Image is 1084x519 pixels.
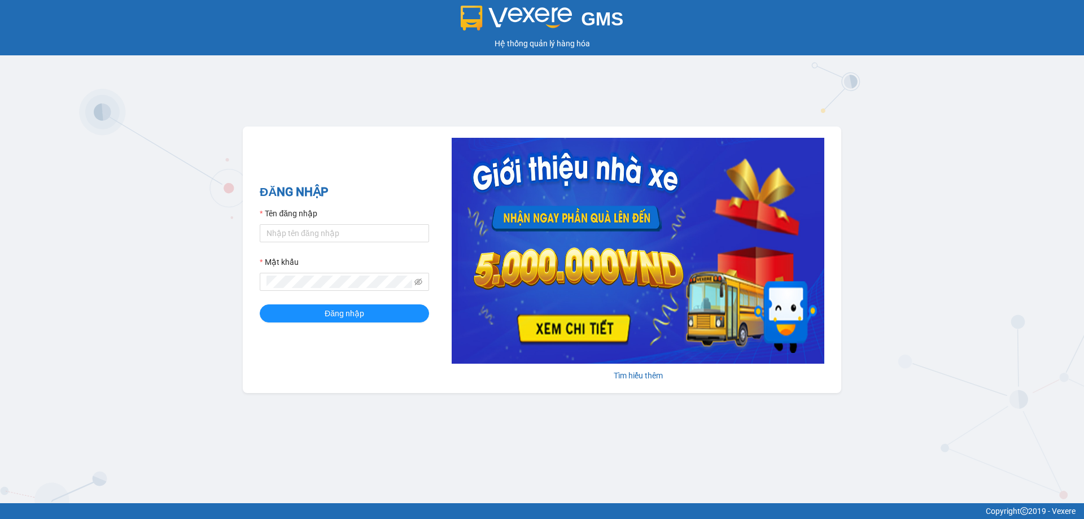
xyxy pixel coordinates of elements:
label: Mật khẩu [260,256,299,268]
span: GMS [581,8,623,29]
a: GMS [461,17,624,26]
span: Đăng nhập [325,307,364,320]
h2: ĐĂNG NHẬP [260,183,429,202]
input: Tên đăng nhập [260,224,429,242]
div: Copyright 2019 - Vexere [8,505,1076,517]
img: logo 2 [461,6,572,30]
input: Mật khẩu [266,276,412,288]
button: Đăng nhập [260,304,429,322]
span: copyright [1020,507,1028,515]
span: eye-invisible [414,278,422,286]
img: banner-0 [452,138,824,364]
label: Tên đăng nhập [260,207,317,220]
div: Tìm hiểu thêm [452,369,824,382]
div: Hệ thống quản lý hàng hóa [3,37,1081,50]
